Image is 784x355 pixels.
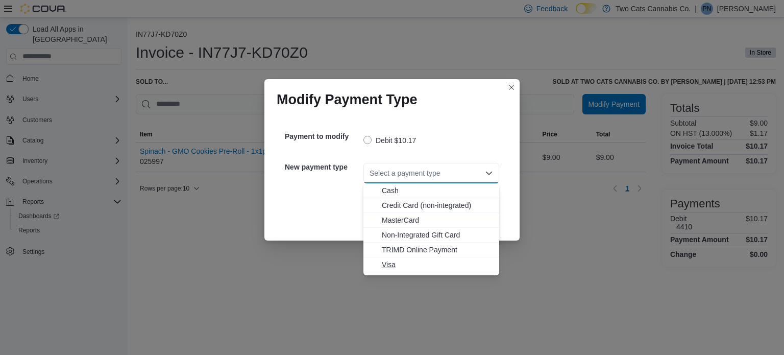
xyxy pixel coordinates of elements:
[277,91,418,108] h1: Modify Payment Type
[363,228,499,243] button: Non-Integrated Gift Card
[363,198,499,213] button: Credit Card (non-integrated)
[285,126,361,147] h5: Payment to modify
[370,167,371,179] input: Accessible screen reader label
[285,157,361,177] h5: New payment type
[382,245,493,255] span: TRIMD Online Payment
[363,134,416,147] label: Debit $10.17
[382,259,493,270] span: Visa
[363,183,499,272] div: Choose from the following options
[382,215,493,225] span: MasterCard
[505,81,518,93] button: Closes this modal window
[363,183,499,198] button: Cash
[363,243,499,257] button: TRIMD Online Payment
[382,230,493,240] span: Non-Integrated Gift Card
[382,200,493,210] span: Credit Card (non-integrated)
[363,213,499,228] button: MasterCard
[363,257,499,272] button: Visa
[382,185,493,196] span: Cash
[485,169,493,177] button: Close list of options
